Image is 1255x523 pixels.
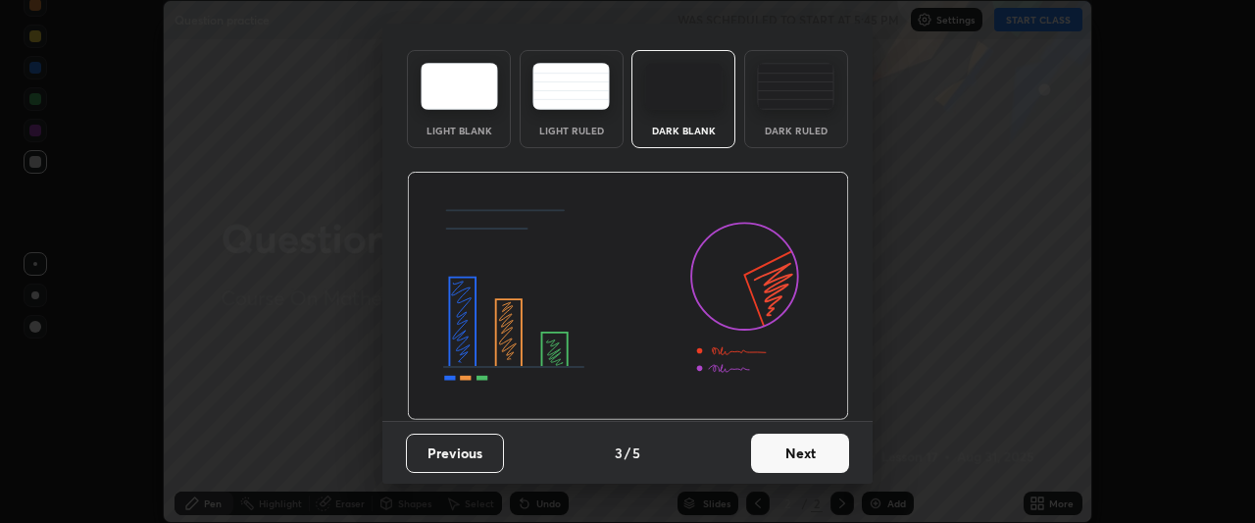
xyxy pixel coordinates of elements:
button: Previous [406,434,504,473]
h4: / [625,443,630,463]
img: darkTheme.f0cc69e5.svg [645,63,723,110]
div: Light Ruled [532,126,611,135]
div: Dark Ruled [757,126,835,135]
img: lightTheme.e5ed3b09.svg [421,63,498,110]
img: darkRuledTheme.de295e13.svg [757,63,834,110]
img: darkThemeBanner.d06ce4a2.svg [407,172,849,421]
button: Next [751,434,849,473]
h4: 5 [632,443,640,463]
div: Light Blank [420,126,498,135]
div: Dark Blank [644,126,723,135]
h4: 3 [615,443,623,463]
img: lightRuledTheme.5fabf969.svg [532,63,610,110]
